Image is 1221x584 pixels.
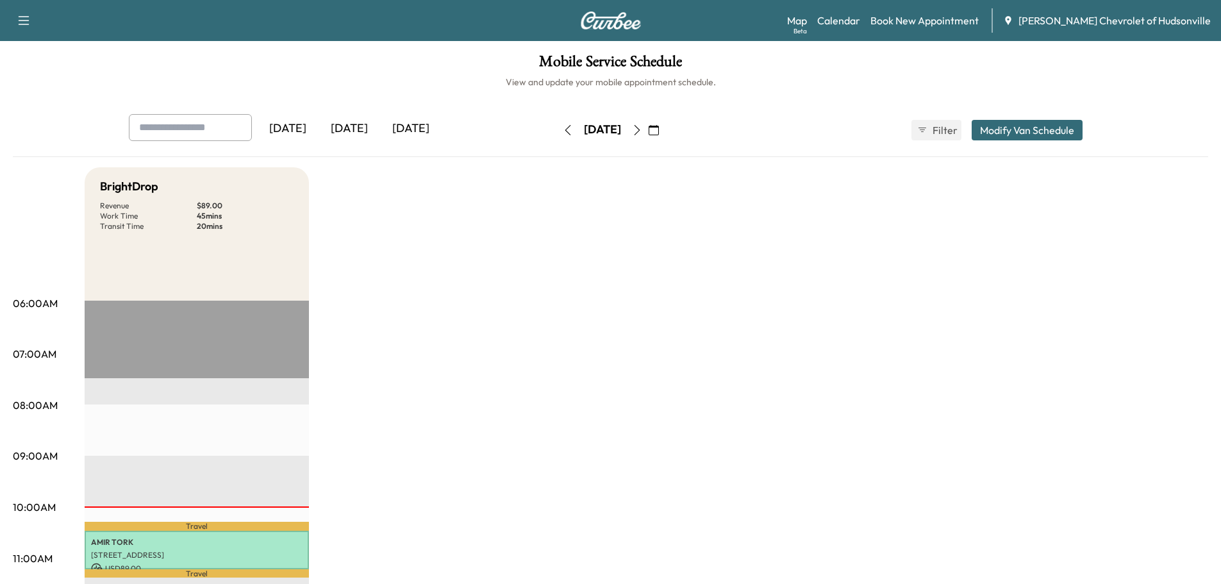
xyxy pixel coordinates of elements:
[100,221,197,231] p: Transit Time
[911,120,961,140] button: Filter
[91,550,303,560] p: [STREET_ADDRESS]
[13,54,1208,76] h1: Mobile Service Schedule
[13,296,58,311] p: 06:00AM
[100,178,158,196] h5: BrightDrop
[13,346,56,362] p: 07:00AM
[13,499,56,515] p: 10:00AM
[13,76,1208,88] h6: View and update your mobile appointment schedule.
[787,13,807,28] a: MapBeta
[319,114,380,144] div: [DATE]
[91,563,303,574] p: USD 89.00
[197,201,294,211] p: $ 89.00
[13,551,53,566] p: 11:00AM
[91,537,303,547] p: AMIR TORK
[100,211,197,221] p: Work Time
[870,13,979,28] a: Book New Appointment
[85,522,309,530] p: Travel
[100,201,197,211] p: Revenue
[972,120,1083,140] button: Modify Van Schedule
[85,569,309,577] p: Travel
[793,26,807,36] div: Beta
[197,211,294,221] p: 45 mins
[1018,13,1211,28] span: [PERSON_NAME] Chevrolet of Hudsonville
[580,12,642,29] img: Curbee Logo
[584,122,621,138] div: [DATE]
[13,448,58,463] p: 09:00AM
[257,114,319,144] div: [DATE]
[817,13,860,28] a: Calendar
[380,114,442,144] div: [DATE]
[933,122,956,138] span: Filter
[13,397,58,413] p: 08:00AM
[197,221,294,231] p: 20 mins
